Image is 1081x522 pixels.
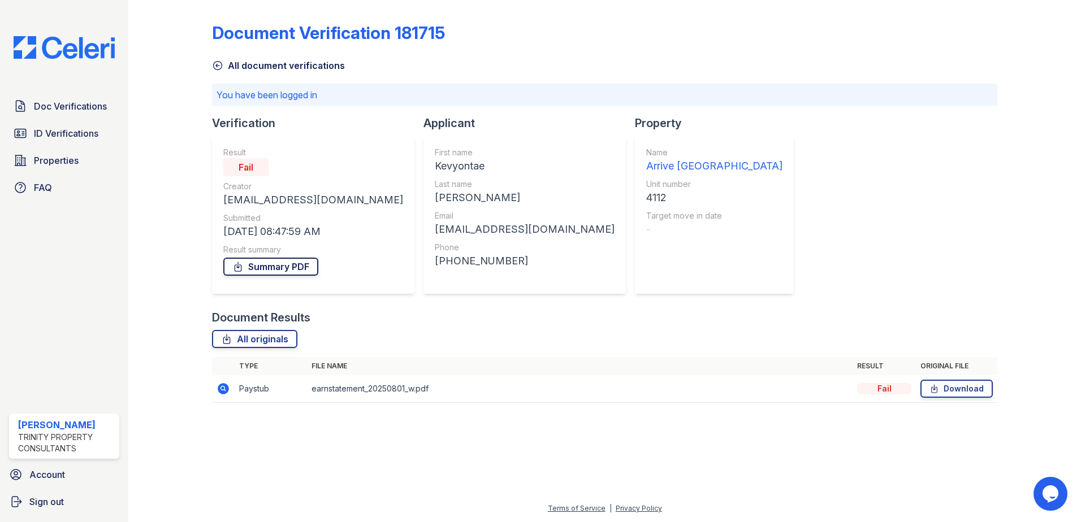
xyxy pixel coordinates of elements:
div: Result summary [223,244,403,255]
div: [PHONE_NUMBER] [435,253,615,269]
th: Result [853,357,916,375]
td: Paystub [235,375,307,403]
div: Phone [435,242,615,253]
a: Terms of Service [548,504,606,512]
a: Download [920,380,993,398]
p: You have been logged in [217,88,993,102]
div: Submitted [223,212,403,224]
th: Original file [916,357,997,375]
a: All document verifications [212,59,345,72]
img: CE_Logo_Blue-a8612792a0a2168367f1c8372b55b34899dd931a85d93a1a3d3e32e68fde9ad4.png [5,36,124,59]
th: Type [235,357,307,375]
div: [PERSON_NAME] [435,190,615,206]
a: Summary PDF [223,258,318,276]
div: [EMAIL_ADDRESS][DOMAIN_NAME] [435,221,615,237]
div: Property [635,115,803,131]
div: Arrive [GEOGRAPHIC_DATA] [646,158,782,174]
div: Kevyontae [435,158,615,174]
div: Last name [435,179,615,190]
div: - [646,221,782,237]
div: [DATE] 08:47:59 AM [223,224,403,240]
span: Sign out [29,495,64,508]
div: Trinity Property Consultants [18,432,115,454]
div: [EMAIL_ADDRESS][DOMAIN_NAME] [223,192,403,208]
div: Document Results [212,310,310,325]
span: Doc Verifications [34,99,107,113]
div: Result [223,147,403,158]
span: Account [29,468,65,481]
a: Name Arrive [GEOGRAPHIC_DATA] [646,147,782,174]
a: All originals [212,330,297,348]
div: Unit number [646,179,782,190]
div: Verification [212,115,423,131]
a: ID Verifications [9,122,119,145]
span: ID Verifications [34,127,98,140]
iframe: chat widget [1034,477,1070,511]
div: Email [435,210,615,221]
td: earnstatement_20250801_w.pdf [307,375,853,403]
a: Privacy Policy [616,504,662,512]
a: Properties [9,149,119,172]
div: Creator [223,181,403,192]
div: Fail [223,158,269,176]
a: Sign out [5,490,124,513]
div: 4112 [646,190,782,206]
a: Doc Verifications [9,95,119,118]
div: Applicant [423,115,635,131]
span: FAQ [34,181,52,194]
span: Properties [34,154,79,167]
a: Account [5,463,124,486]
div: Name [646,147,782,158]
div: Document Verification 181715 [212,23,445,43]
div: Fail [857,383,911,394]
div: Target move in date [646,210,782,221]
a: FAQ [9,176,119,199]
th: File name [307,357,853,375]
div: First name [435,147,615,158]
div: | [609,504,612,512]
div: [PERSON_NAME] [18,418,115,432]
